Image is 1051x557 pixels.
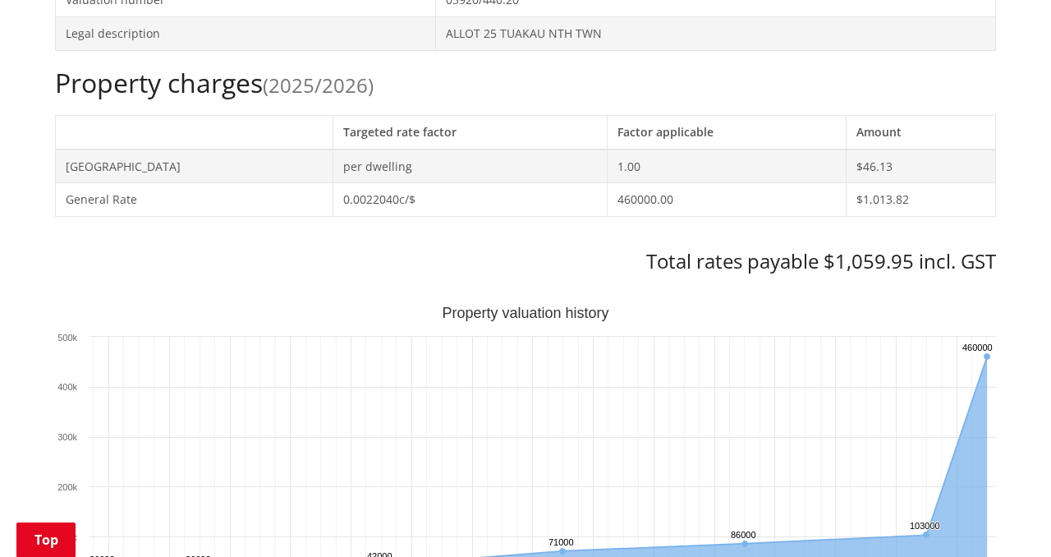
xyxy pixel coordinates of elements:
[55,67,996,99] h2: Property charges
[57,432,77,442] text: 300k
[16,522,76,557] a: Top
[741,541,748,547] path: Wednesday, Jun 30, 12:00, 86,000. Capital Value.
[846,150,995,183] td: $46.13
[57,382,77,392] text: 400k
[56,183,333,217] td: General Rate
[442,305,608,321] text: Property valuation history
[57,482,77,492] text: 200k
[333,183,607,217] td: 0.0022040c/$
[607,115,846,149] th: Factor applicable
[962,343,993,352] text: 460000
[975,488,1035,547] iframe: Messenger Launcher
[607,183,846,217] td: 460000.00
[57,333,77,343] text: 500k
[56,150,333,183] td: [GEOGRAPHIC_DATA]
[846,183,995,217] td: $1,013.82
[55,250,996,274] h3: Total rates payable $1,059.95 incl. GST
[436,16,996,50] td: ALLOT 25 TUAKAU NTH TWN
[559,548,566,555] path: Saturday, Jun 30, 12:00, 71,000. Capital Value.
[607,150,846,183] td: 1.00
[56,16,436,50] td: Legal description
[333,150,607,183] td: per dwelling
[548,537,574,547] text: 71000
[333,115,607,149] th: Targeted rate factor
[731,530,756,540] text: 86000
[923,532,929,538] path: Sunday, Jun 30, 12:00, 103,000. Capital Value.
[984,353,990,360] path: Monday, Jun 30, 12:00, 460,000. Capital Value.
[846,115,995,149] th: Amount
[910,521,940,531] text: 103000
[263,71,374,99] span: (2025/2026)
